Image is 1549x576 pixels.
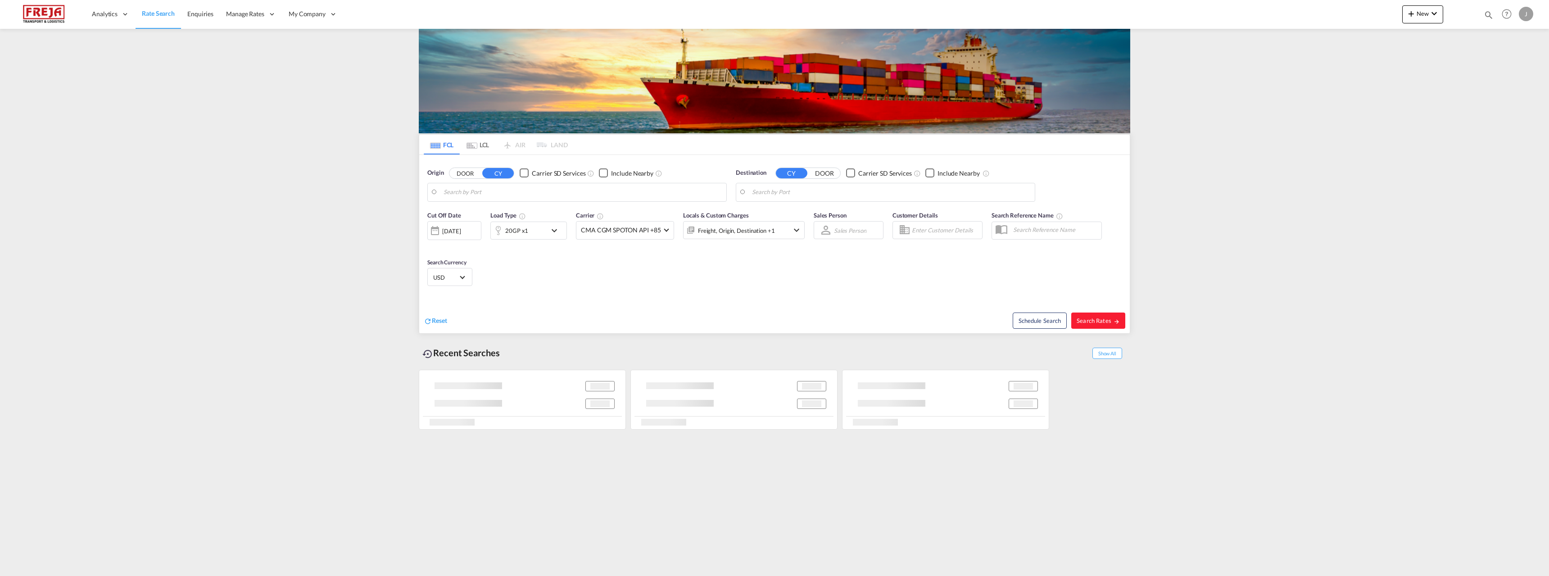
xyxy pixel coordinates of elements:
span: New [1406,10,1440,17]
input: Enter Customer Details [912,223,979,237]
div: icon-refreshReset [424,316,447,326]
span: Enquiries [187,10,213,18]
span: Carrier [576,212,604,219]
div: icon-magnify [1484,10,1494,23]
md-icon: icon-chevron-down [1429,8,1440,19]
span: Show All [1092,348,1122,359]
span: USD [433,273,458,281]
img: 586607c025bf11f083711d99603023e7.png [14,4,74,24]
md-select: Sales Person [833,224,867,237]
img: LCL+%26+FCL+BACKGROUND.png [419,29,1130,133]
div: 20GP x1 [505,224,528,237]
md-icon: icon-magnify [1484,10,1494,20]
md-tab-item: FCL [424,135,460,154]
span: Sales Person [814,212,847,219]
div: Carrier SD Services [532,169,585,178]
md-icon: Unchecked: Search for CY (Container Yard) services for all selected carriers.Checked : Search for... [587,170,594,177]
input: Search by Port [444,186,722,199]
div: Carrier SD Services [858,169,912,178]
div: [DATE] [442,227,461,235]
button: DOOR [809,168,840,178]
md-icon: Unchecked: Ignores neighbouring ports when fetching rates.Checked : Includes neighbouring ports w... [655,170,662,177]
span: Help [1499,6,1514,22]
div: [DATE] [427,221,481,240]
div: Freight Origin Destination Factory Stuffingicon-chevron-down [683,221,805,239]
span: Analytics [92,9,118,18]
button: Search Ratesicon-arrow-right [1071,313,1125,329]
div: J [1519,7,1533,21]
span: Customer Details [892,212,938,219]
md-icon: icon-chevron-down [791,225,802,236]
span: Rate Search [142,9,175,17]
button: CY [776,168,807,178]
div: Origin DOOR CY Checkbox No InkUnchecked: Search for CY (Container Yard) services for all selected... [419,155,1130,333]
md-icon: icon-arrow-right [1114,318,1120,325]
span: Manage Rates [226,9,264,18]
span: Search Reference Name [992,212,1063,219]
span: Reset [432,317,447,324]
md-icon: icon-refresh [424,317,432,325]
div: Include Nearby [611,169,653,178]
span: My Company [289,9,326,18]
md-pagination-wrapper: Use the left and right arrow keys to navigate between tabs [424,135,568,154]
button: Note: By default Schedule search will only considerorigin ports, destination ports and cut off da... [1013,313,1067,329]
md-icon: icon-backup-restore [422,349,433,359]
md-datepicker: Select [427,239,434,251]
md-icon: icon-information-outline [519,213,526,220]
md-icon: Your search will be saved by the below given name [1056,213,1063,220]
span: Locals & Custom Charges [683,212,749,219]
div: Include Nearby [938,169,980,178]
div: 20GP x1icon-chevron-down [490,222,567,240]
input: Search by Port [752,186,1030,199]
span: CMA CGM SPOTON API +85 [581,226,661,235]
md-checkbox: Checkbox No Ink [520,168,585,178]
div: Freight Origin Destination Factory Stuffing [698,224,775,237]
md-icon: The selected Trucker/Carrierwill be displayed in the rate results If the rates are from another f... [597,213,604,220]
div: Recent Searches [419,343,503,363]
input: Search Reference Name [1009,223,1101,236]
span: Cut Off Date [427,212,461,219]
md-icon: Unchecked: Ignores neighbouring ports when fetching rates.Checked : Includes neighbouring ports w... [983,170,990,177]
div: Help [1499,6,1519,23]
button: icon-plus 400-fgNewicon-chevron-down [1402,5,1443,23]
md-checkbox: Checkbox No Ink [846,168,912,178]
span: Destination [736,168,766,177]
md-tab-item: LCL [460,135,496,154]
button: CY [482,168,514,178]
md-checkbox: Checkbox No Ink [925,168,980,178]
span: Load Type [490,212,526,219]
span: Search Rates [1077,317,1120,324]
md-icon: icon-chevron-down [549,225,564,236]
md-checkbox: Checkbox No Ink [599,168,653,178]
span: Origin [427,168,444,177]
button: DOOR [449,168,481,178]
span: Search Currency [427,259,467,266]
md-icon: Unchecked: Search for CY (Container Yard) services for all selected carriers.Checked : Search for... [914,170,921,177]
md-icon: icon-plus 400-fg [1406,8,1417,19]
md-select: Select Currency: $ USDUnited States Dollar [432,271,467,284]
